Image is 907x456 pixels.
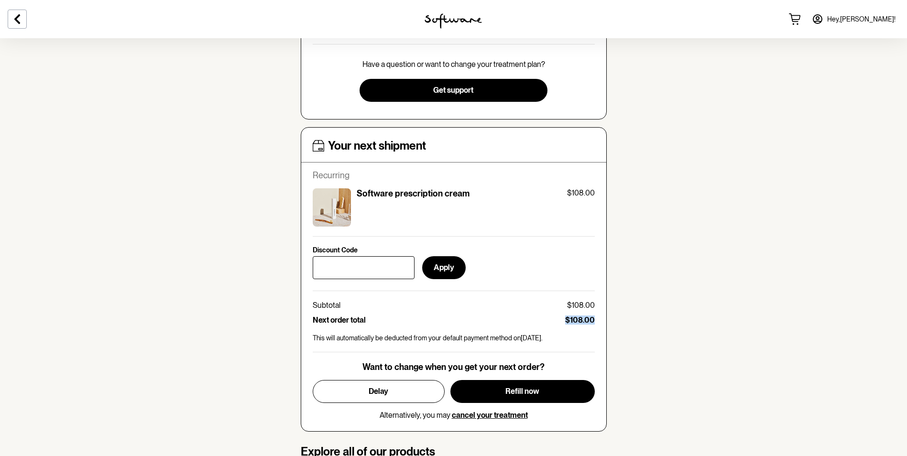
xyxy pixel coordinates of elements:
[362,60,545,69] p: Have a question or want to change your treatment plan?
[806,8,901,31] a: Hey,[PERSON_NAME]!
[380,411,528,420] p: Alternatively, you may
[450,380,595,403] button: Refill now
[452,411,528,420] button: cancel your treatment
[313,380,445,403] button: Delay
[357,188,470,199] p: Software prescription cream
[313,334,595,342] p: This will automatically be deducted from your default payment method on [DATE] .
[422,256,466,279] button: Apply
[313,315,366,325] p: Next order total
[313,246,358,254] p: Discount Code
[827,15,896,23] span: Hey, [PERSON_NAME] !
[362,362,545,372] p: Want to change when you get your next order?
[369,387,388,396] span: Delay
[313,301,340,310] p: Subtotal
[505,387,539,396] span: Refill now
[565,315,595,325] p: $108.00
[567,188,595,197] p: $108.00
[328,139,426,153] h4: Your next shipment
[313,170,595,181] p: Recurring
[425,13,482,29] img: software logo
[360,79,547,102] button: Get support
[567,301,595,310] p: $108.00
[433,86,473,95] span: Get support
[313,188,351,227] img: ckrj7zkjy00033h5xptmbqh6o.jpg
